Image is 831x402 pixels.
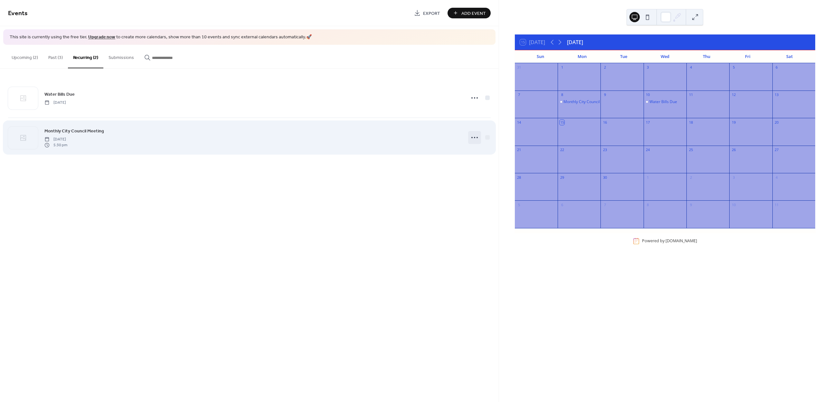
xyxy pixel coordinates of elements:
[517,202,522,207] div: 5
[731,65,736,70] div: 5
[44,91,75,98] a: Water Bills Due
[44,127,104,135] a: Monthly City Council Meeting
[774,92,779,97] div: 13
[727,50,769,63] div: Fri
[103,45,139,68] button: Submissions
[774,65,779,70] div: 6
[44,136,67,142] span: [DATE]
[423,10,440,17] span: Export
[461,10,486,17] span: Add Event
[567,38,583,46] div: [DATE]
[731,202,736,207] div: 10
[774,202,779,207] div: 11
[563,99,616,105] div: Monthly City Council Meeting
[409,8,445,18] a: Export
[646,120,650,125] div: 17
[646,148,650,152] div: 24
[44,142,67,148] span: 5:30 pm
[731,148,736,152] div: 26
[774,120,779,125] div: 20
[10,34,312,41] span: This site is currently using the free tier. to create more calendars, show more than 10 events an...
[517,148,522,152] div: 21
[560,65,564,70] div: 1
[602,120,607,125] div: 16
[517,120,522,125] div: 14
[44,100,66,105] span: [DATE]
[731,120,736,125] div: 19
[44,128,104,134] span: Monthly City Council Meeting
[686,50,727,63] div: Thu
[560,148,564,152] div: 22
[688,92,693,97] div: 11
[649,99,677,105] div: Water Bills Due
[88,33,115,42] a: Upgrade now
[688,175,693,180] div: 2
[520,50,562,63] div: Sun
[688,148,693,152] div: 25
[602,175,607,180] div: 30
[644,50,686,63] div: Wed
[560,92,564,97] div: 8
[602,92,607,97] div: 9
[646,92,650,97] div: 10
[646,175,650,180] div: 1
[558,99,600,105] div: Monthly City Council Meeting
[603,50,644,63] div: Tue
[560,175,564,180] div: 29
[560,120,564,125] div: 15
[731,92,736,97] div: 12
[43,45,68,68] button: Past (3)
[602,202,607,207] div: 7
[688,202,693,207] div: 9
[769,50,810,63] div: Sat
[517,65,522,70] div: 31
[602,65,607,70] div: 2
[774,175,779,180] div: 4
[688,65,693,70] div: 4
[731,175,736,180] div: 3
[68,45,103,68] button: Recurring (2)
[644,99,686,105] div: Water Bills Due
[517,92,522,97] div: 7
[688,120,693,125] div: 18
[448,8,491,18] button: Add Event
[602,148,607,152] div: 23
[646,65,650,70] div: 3
[642,238,697,244] div: Powered by
[560,202,564,207] div: 6
[517,175,522,180] div: 28
[666,238,697,244] a: [DOMAIN_NAME]
[6,45,43,68] button: Upcoming (2)
[774,148,779,152] div: 27
[561,50,603,63] div: Mon
[646,202,650,207] div: 8
[8,7,28,20] span: Events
